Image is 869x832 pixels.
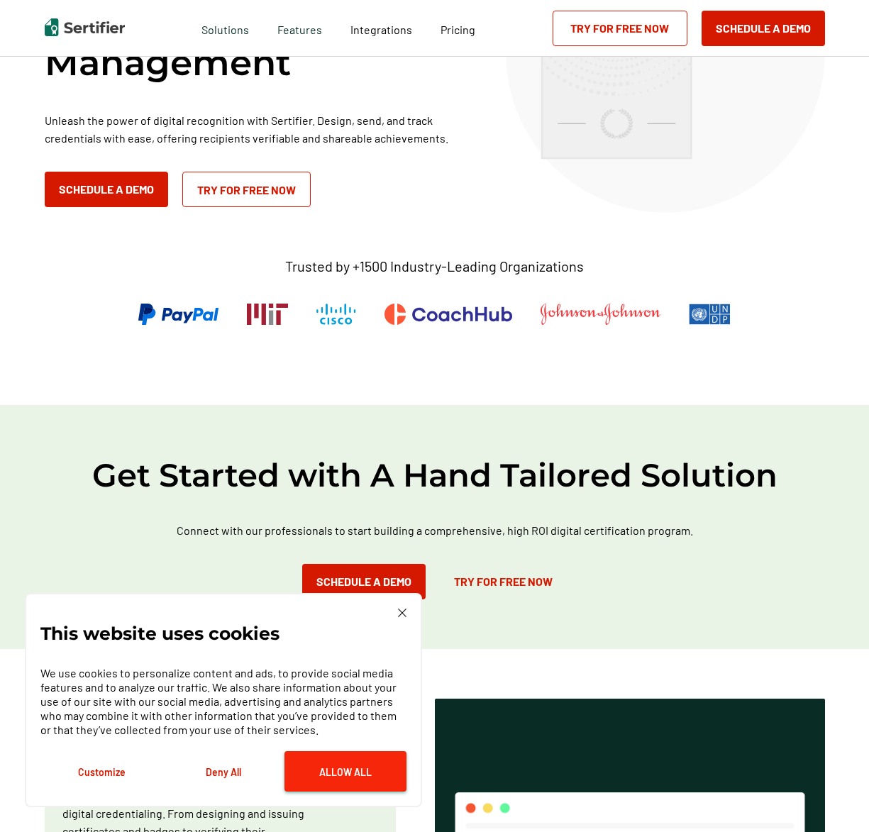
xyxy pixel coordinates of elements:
a: Integrations [350,19,412,37]
h2: Get Started with A Hand Tailored Solution [9,455,860,496]
p: This website uses cookies [40,626,279,640]
span: Integrations [350,23,412,36]
button: Schedule a Demo [45,172,168,207]
img: CoachHub [384,304,512,325]
img: PayPal [138,304,218,325]
p: Trusted by +1500 Industry-Leading Organizations [285,257,584,275]
p: We use cookies to personalize content and ads, to provide social media features and to analyze ou... [40,666,406,737]
iframe: Chat Widget [798,764,869,832]
button: Schedule a Demo [702,11,825,46]
img: Massachusetts Institute of Technology [247,304,288,325]
img: UNDP [689,304,731,325]
span: Features [277,19,322,37]
span: Pricing [441,23,475,36]
a: Try for Free Now [440,564,567,599]
img: Sertifier | Digital Credentialing Platform [45,18,125,36]
img: Johnson & Johnson [541,304,660,325]
span: Solutions [201,19,249,37]
a: Try for Free Now [182,172,311,207]
p: Unleash the power of digital recognition with Sertifier. Design, send, and track credentials with... [45,111,470,147]
button: Deny All [162,751,284,792]
a: Pricing [441,19,475,37]
button: Customize [40,751,162,792]
g: Associate Degree [653,110,678,113]
img: Cookie Popup Close [398,609,406,617]
img: Cisco [316,304,356,325]
a: Try for Free Now [553,11,687,46]
p: Connect with our professionals to start building a comprehensive, high ROI digital certification ... [137,521,733,539]
button: Allow All [284,751,406,792]
button: Schedule a Demo [302,564,426,599]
